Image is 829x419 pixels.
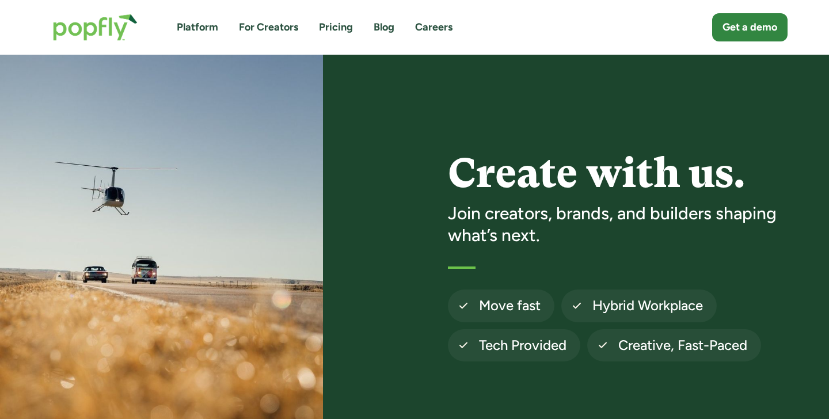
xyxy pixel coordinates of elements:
h4: Tech Provided [479,336,566,355]
a: Blog [374,20,394,35]
h4: Creative, Fast-Paced [618,336,747,355]
a: Pricing [319,20,353,35]
a: home [41,2,149,52]
a: Get a demo [712,13,788,41]
h1: Create with us. [448,151,796,196]
a: For Creators [239,20,298,35]
div: Get a demo [722,20,777,35]
h4: Hybrid Workplace [592,296,703,315]
a: Careers [415,20,452,35]
h3: Join creators, brands, and builders shaping what’s next. [448,203,796,246]
a: Platform [177,20,218,35]
h4: Move fast [479,296,541,315]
